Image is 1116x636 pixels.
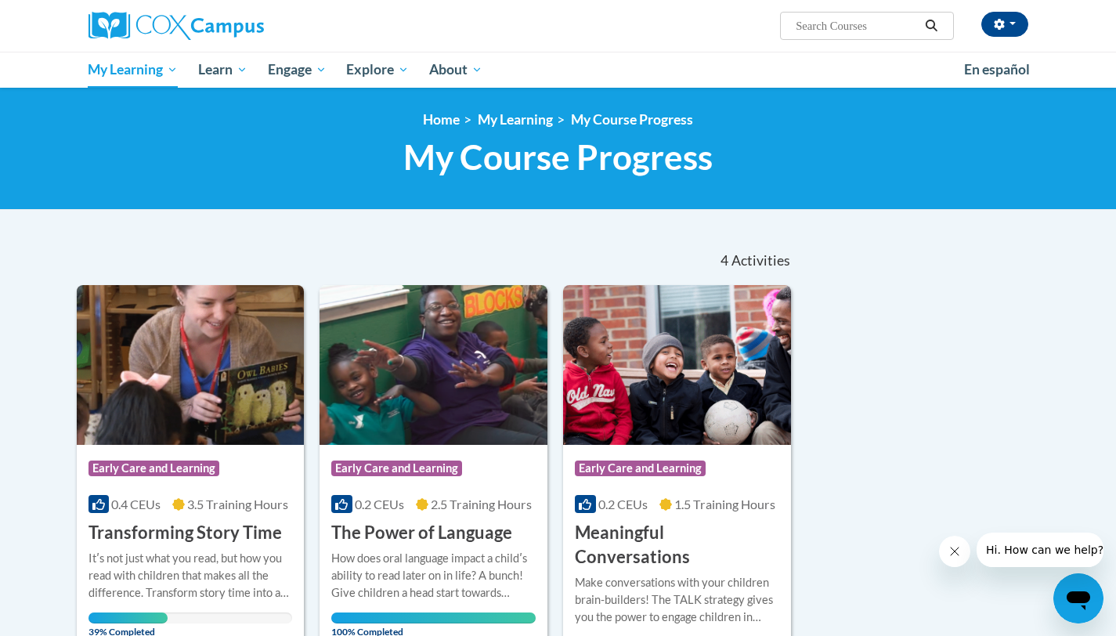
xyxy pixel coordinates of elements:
iframe: Message from company [977,533,1103,567]
a: My Course Progress [571,111,693,128]
a: Engage [258,52,337,88]
span: Activities [731,252,790,269]
button: Account Settings [981,12,1028,37]
span: 4 [721,252,728,269]
span: 2.5 Training Hours [431,497,532,511]
img: Course Logo [77,285,305,445]
h3: Meaningful Conversations [575,521,779,569]
img: Course Logo [320,285,547,445]
h3: The Power of Language [331,521,512,545]
span: About [429,60,482,79]
img: Course Logo [563,285,791,445]
div: How does oral language impact a childʹs ability to read later on in life? A bunch! Give children ... [331,550,536,602]
img: Cox Campus [88,12,264,40]
a: My Learning [478,111,553,128]
a: About [419,52,493,88]
a: Home [423,111,460,128]
a: En español [954,53,1040,86]
iframe: Close message [939,536,970,567]
span: Learn [198,60,247,79]
span: Engage [268,60,327,79]
div: Main menu [65,52,1052,88]
span: 3.5 Training Hours [187,497,288,511]
a: Cox Campus [88,12,386,40]
div: Make conversations with your children brain-builders! The TALK strategy gives you the power to en... [575,574,779,626]
span: 0.2 CEUs [355,497,404,511]
span: Explore [346,60,409,79]
span: 0.4 CEUs [111,497,161,511]
span: Early Care and Learning [331,461,462,476]
a: Learn [188,52,258,88]
div: Itʹs not just what you read, but how you read with children that makes all the difference. Transf... [88,550,293,602]
iframe: Button to launch messaging window [1053,573,1103,623]
span: 1.5 Training Hours [674,497,775,511]
a: Explore [336,52,419,88]
span: En español [964,61,1030,78]
button: Search [919,16,943,35]
span: 0.2 CEUs [598,497,648,511]
div: Your progress [88,613,168,623]
div: Your progress [331,613,536,623]
span: My Course Progress [403,136,713,178]
h3: Transforming Story Time [88,521,282,545]
a: My Learning [78,52,189,88]
span: Early Care and Learning [88,461,219,476]
span: My Learning [88,60,178,79]
input: Search Courses [794,16,919,35]
span: Early Care and Learning [575,461,706,476]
